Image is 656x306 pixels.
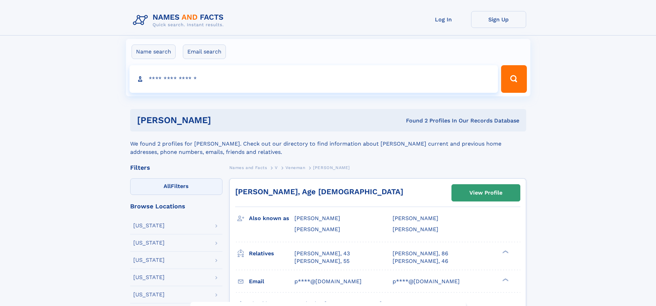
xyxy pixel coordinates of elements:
[164,183,171,189] span: All
[130,203,222,209] div: Browse Locations
[183,45,226,59] label: Email search
[501,65,527,93] button: Search Button
[130,11,229,30] img: Logo Names and Facts
[393,257,448,265] a: [PERSON_NAME], 46
[235,187,403,196] a: [PERSON_NAME], Age [DEMOGRAPHIC_DATA]
[416,11,471,28] a: Log In
[249,213,294,224] h3: Also known as
[313,165,350,170] span: [PERSON_NAME]
[393,226,438,233] span: [PERSON_NAME]
[133,240,165,246] div: [US_STATE]
[501,277,509,282] div: ❯
[285,165,305,170] span: Veneman
[294,215,340,221] span: [PERSON_NAME]
[133,257,165,263] div: [US_STATE]
[137,116,309,125] h1: [PERSON_NAME]
[249,248,294,259] h3: Relatives
[130,131,526,156] div: We found 2 profiles for [PERSON_NAME]. Check out our directory to find information about [PERSON_...
[133,223,165,228] div: [US_STATE]
[501,249,509,254] div: ❯
[133,275,165,280] div: [US_STATE]
[393,215,438,221] span: [PERSON_NAME]
[229,163,267,172] a: Names and Facts
[294,250,350,257] a: [PERSON_NAME], 43
[469,185,502,201] div: View Profile
[130,165,222,171] div: Filters
[452,185,520,201] a: View Profile
[294,257,350,265] a: [PERSON_NAME], 55
[309,117,519,125] div: Found 2 Profiles In Our Records Database
[294,226,340,233] span: [PERSON_NAME]
[471,11,526,28] a: Sign Up
[285,163,305,172] a: Veneman
[130,178,222,195] label: Filters
[132,45,176,59] label: Name search
[275,163,278,172] a: V
[249,276,294,287] h3: Email
[393,250,448,257] a: [PERSON_NAME], 86
[275,165,278,170] span: V
[133,292,165,297] div: [US_STATE]
[129,65,498,93] input: search input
